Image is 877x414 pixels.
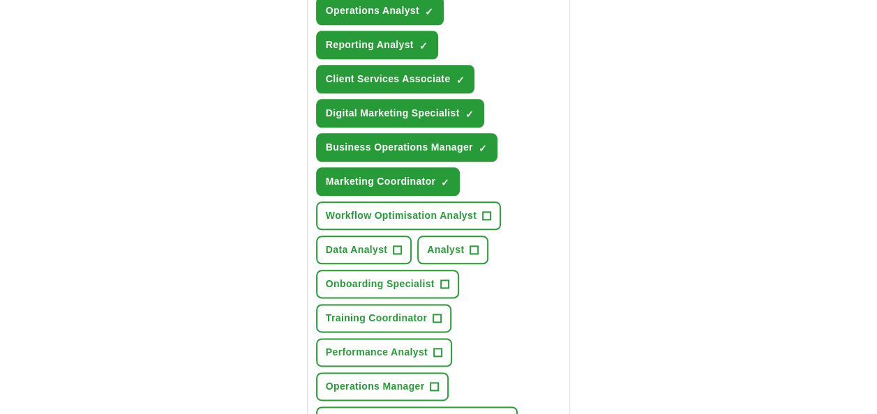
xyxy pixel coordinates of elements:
[419,40,428,52] span: ✓
[326,208,477,223] span: Workflow Optimisation Analyst
[425,6,433,17] span: ✓
[316,338,452,367] button: Performance Analyst
[326,311,427,325] span: Training Coordinator
[316,372,449,401] button: Operations Manager
[326,174,435,189] span: Marketing Coordinator
[316,99,484,128] button: Digital Marketing Specialist✓
[465,109,474,120] span: ✓
[326,379,425,394] span: Operations Manager
[326,38,414,52] span: Reporting Analyst
[316,270,459,298] button: Onboarding Specialist
[316,31,438,59] button: Reporting Analyst✓
[316,167,460,196] button: Marketing Coordinator✓
[427,243,464,257] span: Analyst
[316,133,497,162] button: Business Operations Manager✓
[316,236,412,264] button: Data Analyst
[456,75,464,86] span: ✓
[326,243,388,257] span: Data Analyst
[326,106,460,121] span: Digital Marketing Specialist
[326,345,428,360] span: Performance Analyst
[417,236,488,264] button: Analyst
[316,304,451,332] button: Training Coordinator
[326,72,451,86] span: Client Services Associate
[316,65,475,93] button: Client Services Associate✓
[441,177,449,188] span: ✓
[326,140,473,155] span: Business Operations Manager
[316,201,501,230] button: Workflow Optimisation Analyst
[326,3,419,18] span: Operations Analyst
[326,277,435,291] span: Onboarding Specialist
[479,143,487,154] span: ✓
